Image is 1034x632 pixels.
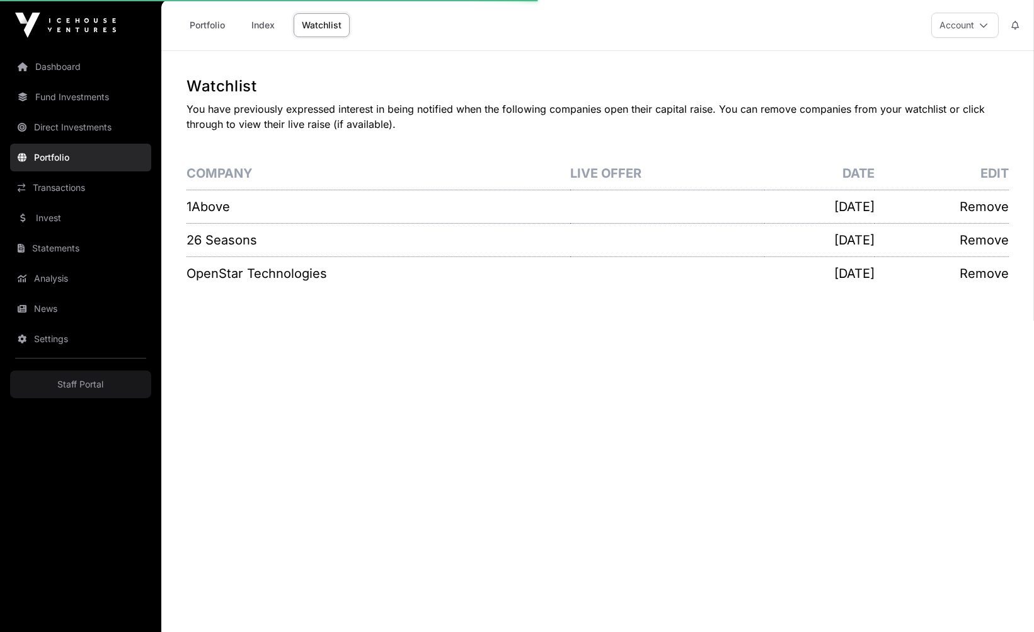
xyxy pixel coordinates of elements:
[875,198,1009,215] a: Remove
[181,13,233,37] a: Portfolio
[764,157,875,190] th: Date
[238,13,289,37] a: Index
[10,204,151,232] a: Invest
[187,198,570,215] a: 1Above
[10,371,151,398] a: Staff Portal
[10,174,151,202] a: Transactions
[570,157,765,190] th: Live Offer
[875,265,1009,282] a: Remove
[10,265,151,292] a: Analysis
[875,231,1009,249] a: Remove
[187,265,570,282] a: OpenStar Technologies
[187,76,1009,96] h1: Watchlist
[875,157,1009,190] th: Edit
[187,231,570,249] a: 26 Seasons
[10,53,151,81] a: Dashboard
[971,572,1034,632] iframe: Chat Widget
[10,234,151,262] a: Statements
[10,113,151,141] a: Direct Investments
[764,231,875,249] p: [DATE]
[294,13,350,37] a: Watchlist
[10,295,151,323] a: News
[764,198,875,215] p: [DATE]
[764,265,875,282] p: [DATE]
[10,325,151,353] a: Settings
[187,157,570,190] th: Company
[10,83,151,111] a: Fund Investments
[15,13,116,38] img: Icehouse Ventures Logo
[10,144,151,171] a: Portfolio
[187,101,1009,132] p: You have previously expressed interest in being notified when the following companies open their ...
[931,13,999,38] button: Account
